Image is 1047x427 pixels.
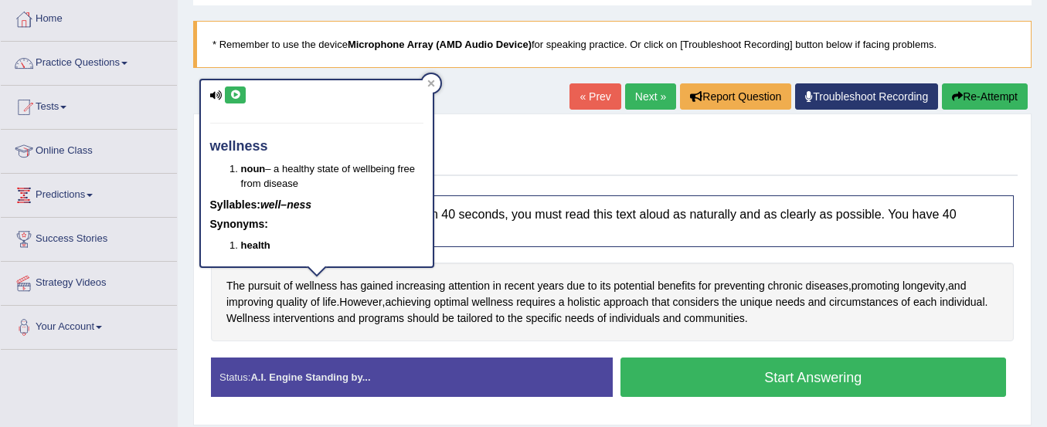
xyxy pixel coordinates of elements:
[852,278,899,294] span: Click to see word definition
[808,294,826,310] span: Click to see word definition
[722,294,736,310] span: Click to see word definition
[942,83,1028,110] button: Re-Attempt
[569,83,620,110] a: « Prev
[396,278,446,294] span: Click to see word definition
[226,278,245,294] span: Click to see word definition
[338,310,355,327] span: Click to see word definition
[448,278,490,294] span: Click to see word definition
[226,310,270,327] span: Click to see word definition
[714,278,764,294] span: Click to see word definition
[339,294,382,310] span: Click to see word definition
[567,278,585,294] span: Click to see word definition
[565,310,594,327] span: Click to see word definition
[407,310,439,327] span: Click to see word definition
[210,199,423,211] h5: Syllables:
[493,278,501,294] span: Click to see word definition
[600,278,610,294] span: Click to see word definition
[273,310,334,327] span: Click to see word definition
[495,310,505,327] span: Click to see word definition
[625,83,676,110] a: Next »
[241,161,423,191] li: – a healthy state of wellbeing free from disease
[776,294,805,310] span: Click to see word definition
[284,278,293,294] span: Click to see word definition
[597,310,607,327] span: Click to see word definition
[614,278,654,294] span: Click to see word definition
[508,310,522,327] span: Click to see word definition
[768,278,803,294] span: Click to see word definition
[348,39,532,50] b: Microphone Array (AMD Audio Device)
[663,310,681,327] span: Click to see word definition
[193,21,1032,68] blockquote: * Remember to use the device for speaking practice. Or click on [Troubleshoot Recording] button b...
[250,371,370,383] strong: A.I. Engine Standing by...
[684,310,745,327] span: Click to see word definition
[1,174,177,212] a: Predictions
[472,294,514,310] span: Click to see word definition
[277,294,308,310] span: Click to see word definition
[211,263,1014,341] div: , , . , . .
[241,163,266,175] b: noun
[903,278,945,294] span: Click to see word definition
[567,294,600,310] span: Click to see word definition
[559,294,565,310] span: Click to see word definition
[651,294,669,310] span: Click to see word definition
[795,83,938,110] a: Troubleshoot Recording
[323,294,337,310] span: Click to see word definition
[1,42,177,80] a: Practice Questions
[1,86,177,124] a: Tests
[699,278,711,294] span: Click to see word definition
[385,294,430,310] span: Click to see word definition
[311,294,320,310] span: Click to see word definition
[1,306,177,344] a: Your Account
[516,294,556,310] span: Click to see word definition
[210,219,423,230] h5: Synonyms:
[948,278,966,294] span: Click to see word definition
[211,358,613,397] div: Status:
[457,310,493,327] span: Click to see word definition
[829,294,898,310] span: Click to see word definition
[806,278,848,294] span: Click to see word definition
[603,294,648,310] span: Click to see word definition
[588,278,597,294] span: Click to see word definition
[680,83,791,110] button: Report Question
[359,310,404,327] span: Click to see word definition
[296,278,338,294] span: Click to see word definition
[211,195,1014,247] h4: Look at the text below. In 40 seconds, you must read this text aloud as naturally and as clearly ...
[505,278,535,294] span: Click to see word definition
[434,294,469,310] span: Click to see word definition
[248,278,280,294] span: Click to see word definition
[901,294,910,310] span: Click to see word definition
[340,278,358,294] span: Click to see word definition
[1,218,177,256] a: Success Stories
[673,294,719,310] span: Click to see word definition
[740,294,773,310] span: Click to see word definition
[226,294,274,310] span: Click to see word definition
[260,198,311,211] em: well–ness
[525,310,562,327] span: Click to see word definition
[210,139,423,154] h4: wellness
[610,310,660,327] span: Click to see word definition
[1,130,177,168] a: Online Class
[658,278,695,294] span: Click to see word definition
[537,278,563,294] span: Click to see word definition
[241,239,270,251] b: health
[940,294,984,310] span: Click to see word definition
[442,310,454,327] span: Click to see word definition
[361,278,393,294] span: Click to see word definition
[913,294,937,310] span: Click to see word definition
[1,262,177,300] a: Strategy Videos
[620,358,1007,397] button: Start Answering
